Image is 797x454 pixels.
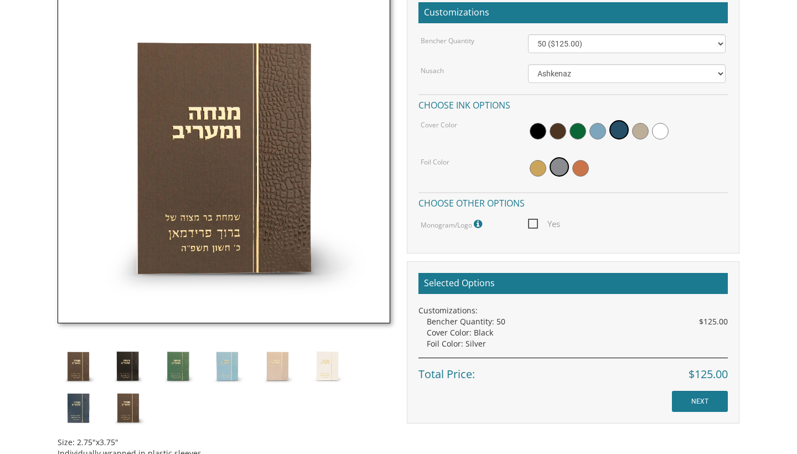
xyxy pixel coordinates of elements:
img: Style1.5.jpg [257,345,298,387]
div: Bencher Quantity: 50 [427,316,728,327]
div: Foil Color: Silver [427,338,728,349]
span: $125.00 [689,367,728,383]
h2: Selected Options [418,273,728,294]
h4: Choose other options [418,192,728,211]
input: NEXT [672,391,728,412]
img: Style1.6.jpg [307,345,348,387]
img: Style1.1.jpg [58,345,99,387]
label: Bencher Quantity [421,36,474,45]
span: Yes [528,217,560,231]
span: $125.00 [699,316,728,327]
img: Style1.4.jpg [207,345,249,387]
div: Customizations: [418,305,728,316]
img: Style1.1.jpg [107,387,149,429]
h2: Customizations [418,2,728,23]
div: Cover Color: Black [427,327,728,338]
div: Total Price: [418,358,728,383]
img: Style1.7.jpg [58,387,99,429]
label: Nusach [421,66,444,75]
label: Foil Color [421,157,449,167]
img: Style1.3.jpg [157,345,199,387]
h4: Choose ink options [418,94,728,114]
label: Monogram/Logo [421,217,485,231]
img: Style1.2.jpg [107,345,149,387]
label: Cover Color [421,120,457,130]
